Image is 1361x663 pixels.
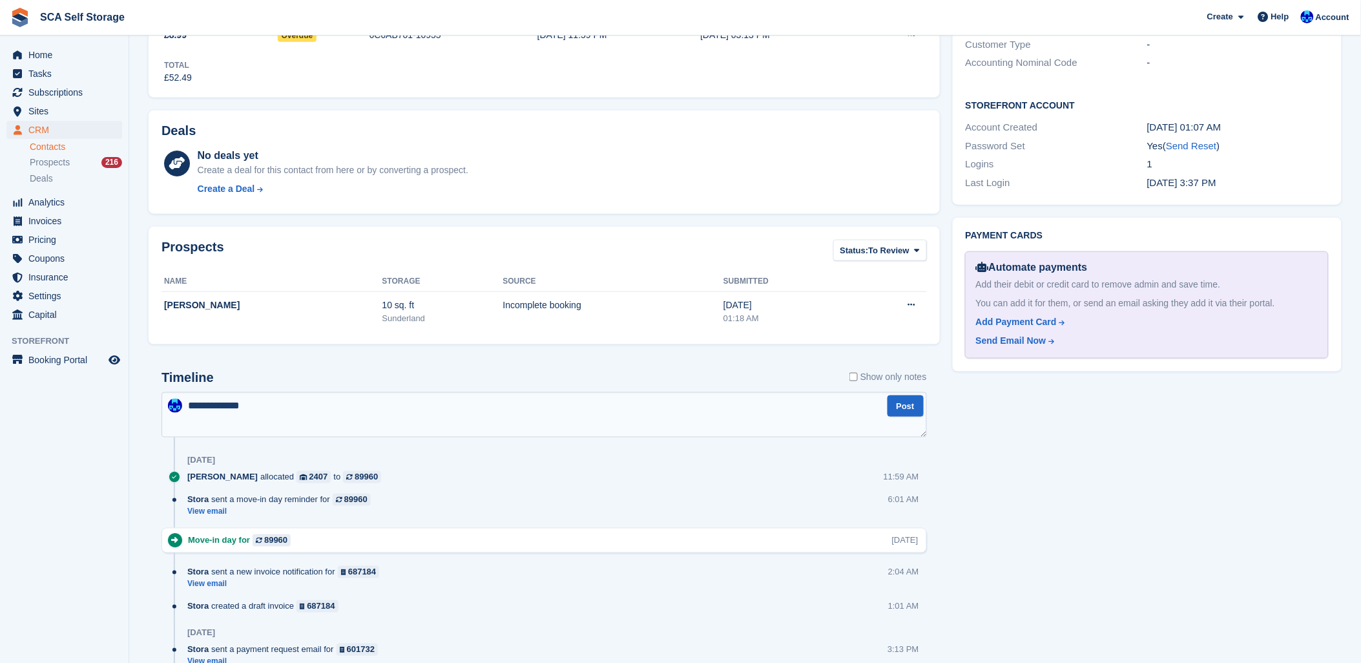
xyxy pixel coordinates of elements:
[187,566,209,578] span: Stora
[168,399,182,413] img: Kelly Neesham
[6,249,122,268] a: menu
[198,148,468,163] div: No deals yet
[161,123,196,138] h2: Deals
[188,534,297,547] div: Move-in day for
[6,212,122,230] a: menu
[966,56,1147,70] div: Accounting Nominal Code
[28,306,106,324] span: Capital
[30,141,122,153] a: Contacts
[888,600,919,613] div: 1:01 AM
[6,268,122,286] a: menu
[976,260,1318,275] div: Automate payments
[187,471,388,483] div: allocated to
[30,173,53,185] span: Deals
[1147,56,1329,70] div: -
[28,231,106,249] span: Pricing
[6,83,122,101] a: menu
[337,644,379,656] a: 601732
[1147,37,1329,52] div: -
[833,240,927,261] button: Status: To Review
[700,28,863,42] div: [DATE] 03:13 PM
[164,28,187,42] span: £8.99
[28,83,106,101] span: Subscriptions
[355,471,378,483] div: 89960
[28,268,106,286] span: Insurance
[6,306,122,324] a: menu
[253,534,291,547] a: 89960
[101,157,122,168] div: 216
[966,37,1147,52] div: Customer Type
[347,644,375,656] div: 601732
[966,231,1329,241] h2: Payment cards
[6,46,122,64] a: menu
[723,299,851,312] div: [DATE]
[976,315,1313,329] a: Add Payment Card
[338,566,380,578] a: 687184
[35,6,130,28] a: SCA Self Storage
[888,644,919,656] div: 3:13 PM
[264,534,287,547] div: 89960
[976,315,1057,329] div: Add Payment Card
[503,271,723,292] th: Source
[1207,10,1233,23] span: Create
[161,271,382,292] th: Name
[187,507,377,518] a: View email
[503,299,723,312] div: Incomplete booking
[343,471,381,483] a: 89960
[28,249,106,268] span: Coupons
[892,534,919,547] div: [DATE]
[6,65,122,83] a: menu
[888,494,919,506] div: 6:01 AM
[1147,120,1329,135] div: [DATE] 01:07 AM
[10,8,30,27] img: stora-icon-8386f47178a22dfd0bd8f6a31ec36ba5ce8667c1dd55bd0f319d3a0aa187defe.svg
[28,65,106,83] span: Tasks
[849,370,858,384] input: Show only notes
[976,278,1318,291] div: Add their debit or credit card to remove admin and save time.
[187,628,215,638] div: [DATE]
[28,193,106,211] span: Analytics
[537,28,700,42] div: [DATE] 11:59 PM
[309,471,328,483] div: 2407
[161,240,224,264] h2: Prospects
[28,287,106,305] span: Settings
[187,471,258,483] span: [PERSON_NAME]
[28,121,106,139] span: CRM
[976,297,1318,310] div: You can add it for them, or send an email asking they add it via their portal.
[723,271,851,292] th: Submitted
[6,193,122,211] a: menu
[30,156,70,169] span: Prospects
[976,334,1046,348] div: Send Email Now
[888,395,924,417] button: Post
[187,600,209,613] span: Stora
[28,46,106,64] span: Home
[966,98,1329,111] h2: Storefront Account
[187,644,384,656] div: sent a payment request email for
[6,351,122,369] a: menu
[30,172,122,185] a: Deals
[198,163,468,177] div: Create a deal for this contact from here or by converting a prospect.
[187,600,345,613] div: created a draft invoice
[966,139,1147,154] div: Password Set
[723,312,851,325] div: 01:18 AM
[28,102,106,120] span: Sites
[1166,140,1216,151] a: Send Reset
[187,566,386,578] div: sent a new invoice notification for
[382,299,503,312] div: 10 sq. ft
[966,157,1147,172] div: Logins
[382,312,503,325] div: Sunderland
[187,456,215,466] div: [DATE]
[348,566,376,578] div: 687184
[28,351,106,369] span: Booking Portal
[164,71,192,85] div: £52.49
[30,156,122,169] a: Prospects 216
[966,120,1147,135] div: Account Created
[344,494,368,506] div: 89960
[12,335,129,348] span: Storefront
[164,299,382,312] div: [PERSON_NAME]
[278,29,317,42] span: Overdue
[888,566,919,578] div: 2:04 AM
[198,182,468,196] a: Create a Deal
[369,28,537,42] div: 6C6AB701-10955
[187,579,386,590] a: View email
[849,370,927,384] label: Show only notes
